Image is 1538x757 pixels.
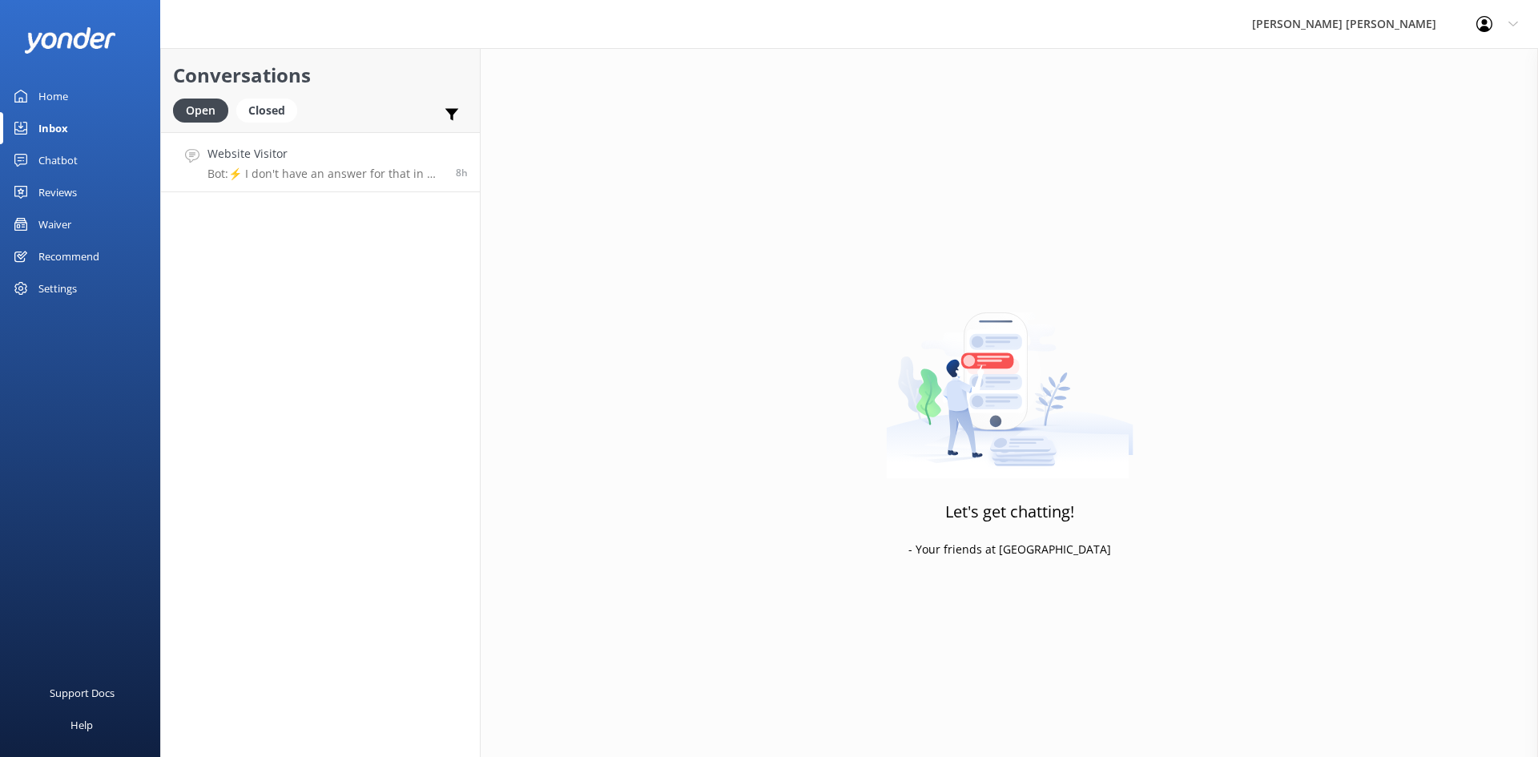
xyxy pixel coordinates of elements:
[456,166,468,179] span: Sep 05 2025 11:59pm (UTC +12:00) Pacific/Auckland
[236,99,297,123] div: Closed
[236,101,305,119] a: Closed
[207,167,444,181] p: Bot: ⚡ I don't have an answer for that in my knowledge base. Please try and rephrase your questio...
[38,144,78,176] div: Chatbot
[945,499,1074,525] h3: Let's get chatting!
[173,101,236,119] a: Open
[38,80,68,112] div: Home
[38,240,99,272] div: Recommend
[70,709,93,741] div: Help
[161,132,480,192] a: Website VisitorBot:⚡ I don't have an answer for that in my knowledge base. Please try and rephras...
[24,27,116,54] img: yonder-white-logo.png
[886,279,1133,479] img: artwork of a man stealing a conversation from at giant smartphone
[38,112,68,144] div: Inbox
[207,145,444,163] h4: Website Visitor
[38,208,71,240] div: Waiver
[38,176,77,208] div: Reviews
[50,677,115,709] div: Support Docs
[173,99,228,123] div: Open
[173,60,468,91] h2: Conversations
[908,541,1111,558] p: - Your friends at [GEOGRAPHIC_DATA]
[38,272,77,304] div: Settings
